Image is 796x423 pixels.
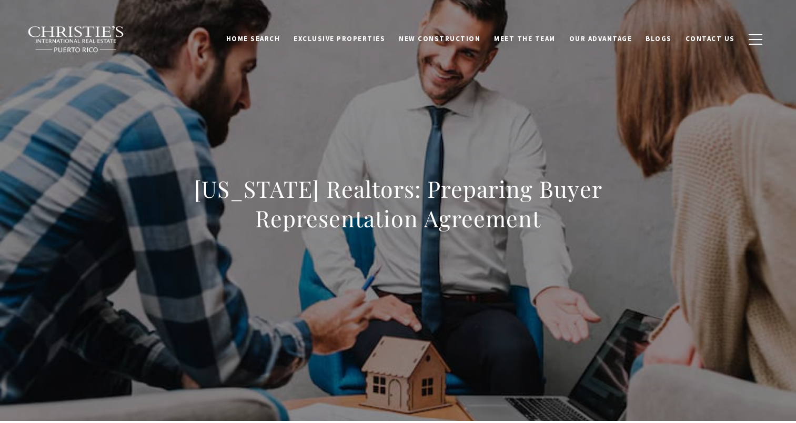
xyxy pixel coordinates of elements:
[166,174,630,233] h1: [US_STATE] Realtors: Preparing Buyer Representation Agreement
[392,29,487,49] a: New Construction
[219,29,287,49] a: Home Search
[646,34,672,43] span: Blogs
[639,29,679,49] a: Blogs
[399,34,480,43] span: New Construction
[27,26,125,53] img: Christie's International Real Estate black text logo
[287,29,392,49] a: Exclusive Properties
[686,34,735,43] span: Contact Us
[562,29,639,49] a: Our Advantage
[487,29,562,49] a: Meet the Team
[569,34,632,43] span: Our Advantage
[294,34,385,43] span: Exclusive Properties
